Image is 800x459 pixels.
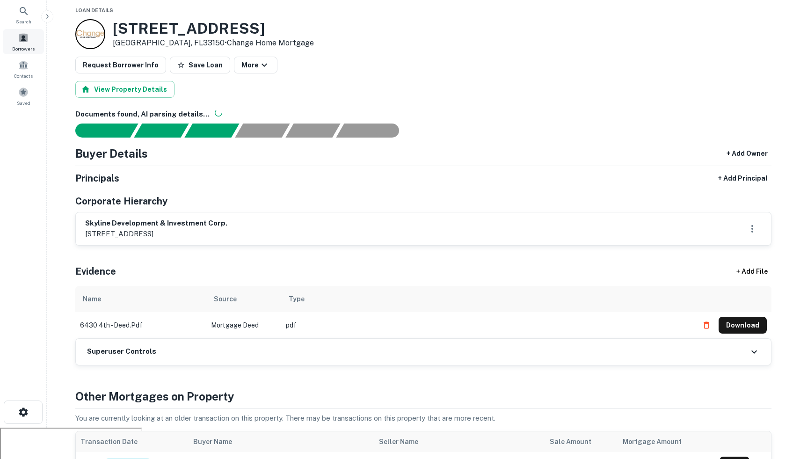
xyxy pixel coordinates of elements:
p: You are currently looking at an older transaction on this property. There may be transactions on ... [75,413,771,424]
div: Your request is received and processing... [134,124,189,138]
a: Change Home Mortgage [227,38,314,47]
h6: Superuser Controls [87,346,156,357]
button: + Add Owner [723,145,771,162]
div: Principals found, AI now looking for contact information... [235,124,290,138]
th: Type [281,286,693,312]
td: pdf [281,312,693,338]
p: [STREET_ADDRESS] [85,228,227,240]
div: Principals found, still searching for contact information. This may take time... [285,124,340,138]
a: Borrowers [3,29,44,54]
th: Source [206,286,281,312]
div: Name [83,293,101,305]
th: Buyer Name [189,431,374,452]
h3: [STREET_ADDRESS] [113,20,314,37]
button: More [234,57,277,73]
th: Seller Name [374,431,545,452]
span: Contacts [14,72,33,80]
th: Mortgage Amount [618,431,715,452]
a: Saved [3,83,44,109]
span: Borrowers [12,45,35,52]
button: + Add Principal [714,170,771,187]
span: Saved [17,99,30,107]
h5: Corporate Hierarchy [75,194,167,208]
th: Name [75,286,206,312]
h5: Evidence [75,264,116,278]
th: Transaction Date [76,431,189,452]
a: Contacts [3,56,44,81]
h5: Principals [75,171,119,185]
div: Documents found, AI parsing details... [184,124,239,138]
button: Download [719,317,767,334]
button: Delete file [698,318,715,333]
iframe: Chat Widget [753,384,800,429]
span: Loan Details [75,7,113,13]
th: Sale Amount [545,431,618,452]
div: scrollable content [75,286,771,338]
h6: skyline development & investment corp. [85,218,227,229]
div: Type [289,293,305,305]
td: 6430 4th - deed.pdf [75,312,206,338]
td: Mortgage Deed [206,312,281,338]
button: Request Borrower Info [75,57,166,73]
h6: Documents found, AI parsing details... [75,109,771,120]
button: View Property Details [75,81,175,98]
div: + Add File [719,263,785,280]
span: Search [16,18,31,25]
div: Source [214,293,237,305]
button: Save Loan [170,57,230,73]
div: Sending borrower request to AI... [64,124,134,138]
h4: Buyer Details [75,145,148,162]
h4: Other Mortgages on Property [75,388,771,405]
p: [GEOGRAPHIC_DATA], FL33150 • [113,37,314,49]
div: AI fulfillment process complete. [336,124,410,138]
a: Search [3,2,44,27]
